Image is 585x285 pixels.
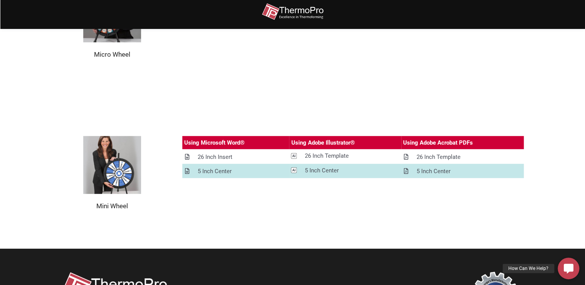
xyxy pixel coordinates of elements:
[61,50,163,59] h2: Micro Wheel
[304,151,348,161] div: 26 Inch Template
[289,164,401,177] a: 5 Inch Center
[558,258,579,279] a: How Can We Help?
[401,165,523,178] a: 5 Inch Center
[291,138,355,148] div: Using Adobe Illustrator®
[61,202,163,210] h2: Mini Wheel
[182,165,289,178] a: 5 Inch Center
[417,152,461,162] div: 26 Inch Template
[198,152,232,162] div: 26 Inch Insert
[304,166,338,175] div: 5 Inch Center
[417,167,451,176] div: 5 Inch Center
[182,150,289,164] a: 26 Inch Insert
[184,138,245,148] div: Using Microsoft Word®
[262,3,323,20] img: thermopro-logo-non-iso
[503,264,554,273] div: How Can We Help?
[198,167,232,176] div: 5 Inch Center
[401,150,523,164] a: 26 Inch Template
[289,149,401,163] a: 26 Inch Template
[403,138,473,148] div: Using Adobe Acrobat PDFs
